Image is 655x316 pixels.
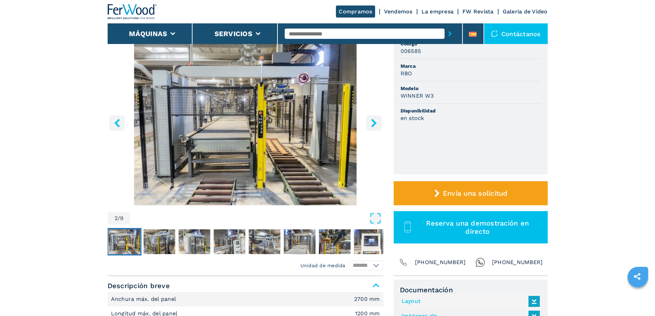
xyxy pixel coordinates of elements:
span: 2 [114,216,118,221]
a: Layout [402,296,536,307]
img: Cargador RBO WINNER W3 [108,39,383,205]
div: Contáctanos [484,23,548,44]
span: [PHONE_NUMBER] [492,258,543,267]
a: Galeria de Video [503,8,548,15]
span: Disponibilidad [401,107,541,114]
button: Reserva una demostración en directo [394,211,548,243]
img: d207c9a6086344195cd35cd57b078d49 [354,229,385,254]
button: Go to Slide 7 [282,228,317,255]
button: Go to Slide 9 [352,228,387,255]
span: [PHONE_NUMBER] [415,258,466,267]
iframe: Chat [626,285,650,311]
button: left-button [109,115,125,131]
button: right-button [366,115,382,131]
img: cc2f11a85a99a56b3ff9963b148afc79 [249,229,280,254]
button: Servicios [215,30,252,38]
button: Go to Slide 5 [212,228,247,255]
img: 7ed4f527eb89f50a72a210769098517e [108,229,140,254]
h3: en stock [401,114,424,122]
img: 41c865c04145ea69e3cb3e0875194c5c [319,229,350,254]
a: La empresa [422,8,454,15]
img: Whatsapp [476,258,485,267]
img: Contáctanos [491,30,498,37]
h3: RBO [401,69,412,77]
button: Máquinas [129,30,167,38]
button: submit-button [445,26,455,42]
button: Go to Slide 8 [317,228,352,255]
button: Envía una solicitud [394,181,548,205]
span: Documentación [400,286,542,294]
span: Modelo [401,85,541,92]
span: Envía una solicitud [443,189,508,197]
div: Go to Slide 2 [108,39,383,205]
img: Ferwood [108,4,157,19]
span: 9 [120,216,123,221]
span: Reserva una demostración en directo [415,219,539,236]
button: Open Fullscreen [132,212,381,225]
p: Anchura máx. del panel [111,295,178,303]
em: Unidad de medida [301,262,346,269]
span: Marca [401,63,541,69]
img: a03e7291aa7f8ad572710c1d1370a0e3 [284,229,315,254]
a: Compramos [336,6,375,18]
h3: WINNER W3 [401,92,434,100]
span: Descripción breve [108,280,383,292]
button: Go to Slide 3 [142,228,176,255]
img: 83ce8bf0836cc3c943611f073b14e72b [214,229,245,254]
a: Vendemos [384,8,413,15]
a: sharethis [629,268,646,285]
nav: Thumbnail Navigation [107,228,383,255]
button: Go to Slide 2 [107,228,141,255]
em: 2700 mm [354,296,380,302]
button: Go to Slide 4 [177,228,211,255]
img: c973d27c0c37ce7196b32d924005fead [178,229,210,254]
span: / [118,216,120,221]
h3: 006585 [401,47,421,55]
img: 66d37301cfab0e94a720aaf251a764f7 [143,229,175,254]
img: Phone [399,258,408,267]
button: Go to Slide 6 [247,228,282,255]
a: FW Revista [462,8,494,15]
